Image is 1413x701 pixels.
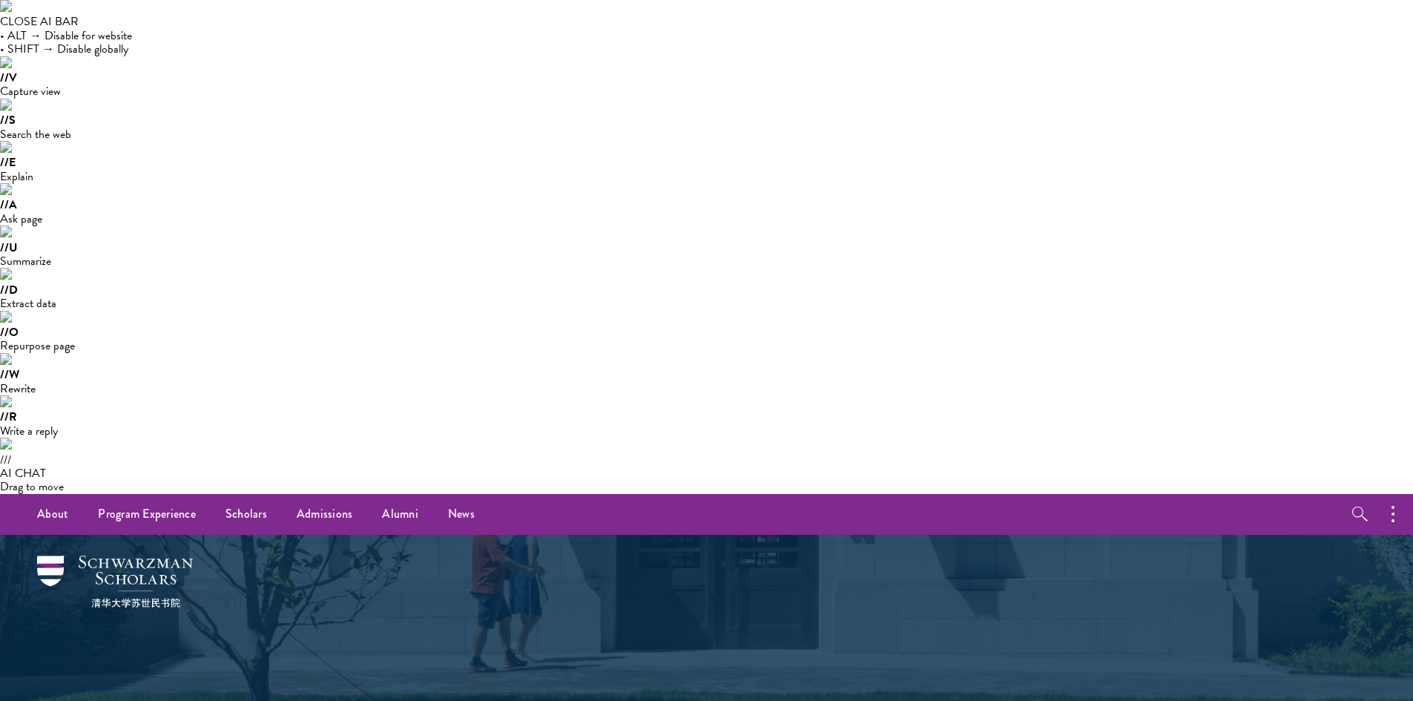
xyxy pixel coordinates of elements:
a: Program Experience [83,494,211,535]
a: News [433,494,490,535]
a: Admissions [282,494,368,535]
a: About [22,494,83,535]
a: Scholars [211,494,282,535]
img: Schwarzman Scholars [37,556,193,608]
a: Alumni [367,494,433,535]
